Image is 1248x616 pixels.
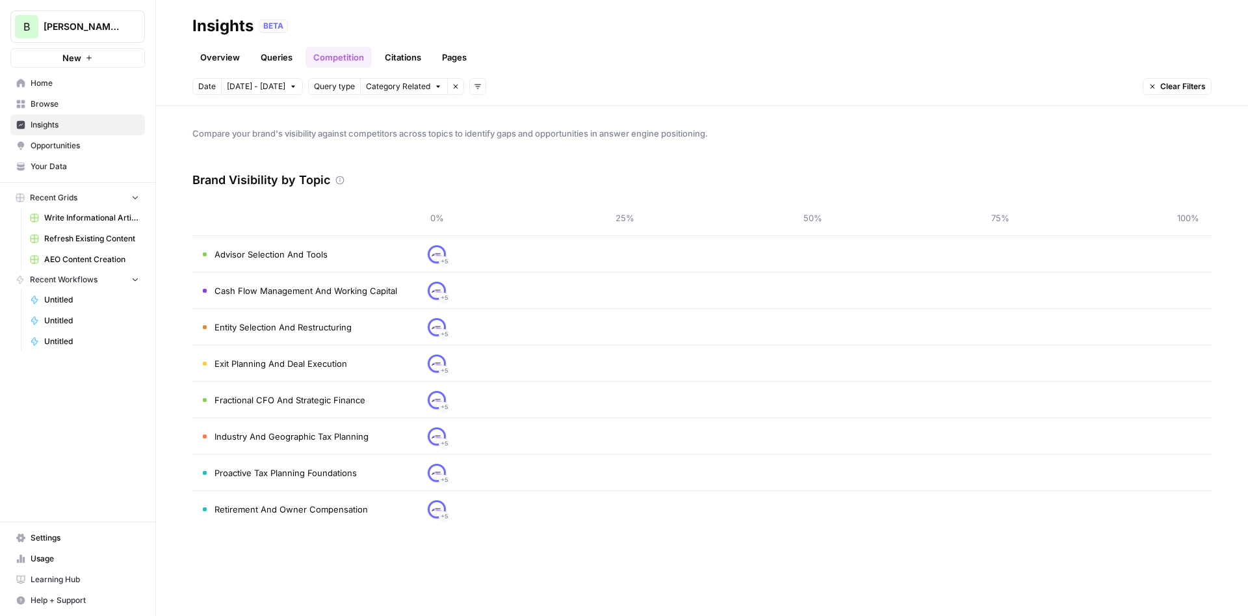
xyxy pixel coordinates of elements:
span: [DATE] - [DATE] [227,81,285,92]
a: Opportunities [10,135,145,156]
a: Untitled [24,289,145,310]
a: AEO Content Creation [24,249,145,270]
button: Recent Workflows [10,270,145,289]
span: + 5 [441,328,448,341]
img: vqzwavkrg9ywhnt1f5bp2h0m2m65 [431,467,443,479]
span: Recent Workflows [30,274,97,286]
button: Help + Support [10,590,145,611]
div: Insights [192,16,253,36]
a: Your Data [10,156,145,177]
button: New [10,48,145,68]
span: Opportunities [31,140,139,152]
span: Refresh Existing Content [44,233,139,245]
span: Exit Planning And Deal Execution [214,357,347,370]
span: + 5 [441,401,448,414]
a: Pages [434,47,474,68]
img: vqzwavkrg9ywhnt1f5bp2h0m2m65 [431,248,443,260]
a: Browse [10,94,145,114]
span: + 5 [441,364,448,377]
span: Home [31,77,139,89]
span: Advisor Selection And Tools [214,248,328,261]
span: 25% [612,211,638,224]
span: 0% [424,211,450,224]
a: Untitled [24,331,145,352]
span: Proactive Tax Planning Foundations [214,466,357,479]
span: Entity Selection And Restructuring [214,321,352,334]
img: vqzwavkrg9ywhnt1f5bp2h0m2m65 [431,431,443,442]
span: Clear Filters [1160,81,1206,92]
a: Write Informational Article (1) [24,208,145,228]
span: Settings [31,532,139,544]
span: Compare your brand's visibility against competitors across topics to identify gaps and opportunit... [192,127,1212,140]
img: vqzwavkrg9ywhnt1f5bp2h0m2m65 [431,321,443,333]
span: 100% [1175,211,1201,224]
h3: Brand Visibility by Topic [192,171,330,189]
img: vqzwavkrg9ywhnt1f5bp2h0m2m65 [431,358,443,369]
a: Learning Hub [10,569,145,590]
a: Queries [253,47,300,68]
a: Settings [10,528,145,548]
span: Industry And Geographic Tax Planning [214,430,369,443]
a: Citations [377,47,429,68]
span: + 5 [441,510,448,523]
a: Overview [192,47,248,68]
a: Home [10,73,145,94]
span: B [23,19,30,34]
button: Category Related [360,78,447,95]
span: Usage [31,553,139,565]
button: Recent Grids [10,188,145,208]
img: vqzwavkrg9ywhnt1f5bp2h0m2m65 [431,503,443,515]
div: BETA [259,20,288,33]
span: Your Data [31,161,139,172]
button: Clear Filters [1143,78,1212,95]
span: Category Related [366,81,430,92]
span: Untitled [44,315,139,327]
span: Browse [31,98,139,110]
a: Untitled [24,310,145,331]
span: + 5 [441,291,448,304]
span: + 5 [441,437,448,450]
span: Untitled [44,294,139,306]
a: Refresh Existing Content [24,228,145,249]
a: Competition [305,47,372,68]
button: Workspace: Bennett Financials [10,10,145,43]
span: Recent Grids [30,192,77,204]
span: Untitled [44,336,139,347]
span: [PERSON_NAME] Financials [44,20,122,33]
span: Fractional CFO And Strategic Finance [214,394,365,407]
img: vqzwavkrg9ywhnt1f5bp2h0m2m65 [431,394,443,406]
span: New [62,51,81,64]
span: AEO Content Creation [44,254,139,265]
span: Query type [314,81,355,92]
span: + 5 [441,474,448,487]
span: 75% [987,211,1013,224]
img: vqzwavkrg9ywhnt1f5bp2h0m2m65 [431,285,443,297]
a: Usage [10,548,145,569]
span: 50% [799,211,825,224]
span: Help + Support [31,595,139,606]
span: Cash Flow Management And Working Capital [214,284,397,297]
span: Insights [31,119,139,131]
button: [DATE] - [DATE] [221,78,303,95]
a: Insights [10,114,145,135]
span: Write Informational Article (1) [44,212,139,224]
span: Date [198,81,216,92]
span: + 5 [441,255,448,268]
span: Retirement And Owner Compensation [214,503,368,516]
span: Learning Hub [31,574,139,585]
